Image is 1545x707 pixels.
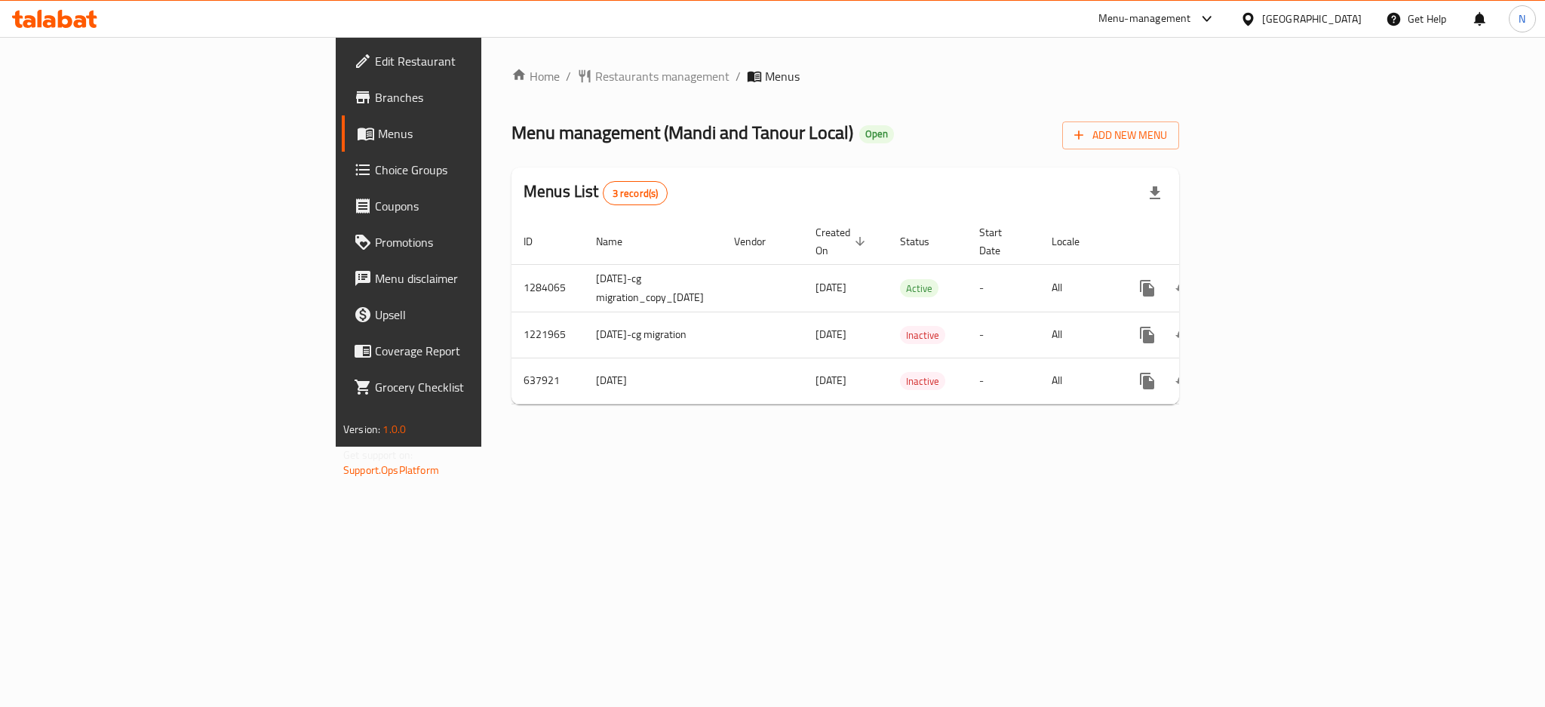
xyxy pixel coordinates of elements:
[736,67,741,85] li: /
[967,312,1040,358] td: -
[1129,270,1166,306] button: more
[734,232,785,251] span: Vendor
[859,125,894,143] div: Open
[511,115,853,149] span: Menu management ( Mandi and Tanour Local )
[1052,232,1099,251] span: Locale
[375,378,582,396] span: Grocery Checklist
[604,186,668,201] span: 3 record(s)
[1062,121,1179,149] button: Add New Menu
[1098,10,1191,28] div: Menu-management
[577,67,729,85] a: Restaurants management
[375,233,582,251] span: Promotions
[900,232,949,251] span: Status
[342,224,594,260] a: Promotions
[511,219,1286,404] table: enhanced table
[967,264,1040,312] td: -
[765,67,800,85] span: Menus
[342,369,594,405] a: Grocery Checklist
[375,269,582,287] span: Menu disclaimer
[343,460,439,480] a: Support.OpsPlatform
[1129,363,1166,399] button: more
[375,161,582,179] span: Choice Groups
[1040,264,1117,312] td: All
[375,342,582,360] span: Coverage Report
[342,152,594,188] a: Choice Groups
[900,326,945,344] div: Inactive
[375,306,582,324] span: Upsell
[1129,317,1166,353] button: more
[584,312,722,358] td: [DATE]-cg migration
[859,128,894,140] span: Open
[343,420,380,439] span: Version:
[342,260,594,297] a: Menu disclaimer
[375,197,582,215] span: Coupons
[816,278,846,297] span: [DATE]
[375,88,582,106] span: Branches
[375,52,582,70] span: Edit Restaurant
[900,327,945,344] span: Inactive
[343,445,413,465] span: Get support on:
[816,324,846,344] span: [DATE]
[900,280,938,297] span: Active
[1166,363,1202,399] button: Change Status
[1262,11,1362,27] div: [GEOGRAPHIC_DATA]
[1074,126,1167,145] span: Add New Menu
[596,232,642,251] span: Name
[900,373,945,390] span: Inactive
[342,297,594,333] a: Upsell
[1040,312,1117,358] td: All
[1117,219,1286,265] th: Actions
[967,358,1040,404] td: -
[1137,175,1173,211] div: Export file
[1519,11,1525,27] span: N
[816,370,846,390] span: [DATE]
[524,232,552,251] span: ID
[1040,358,1117,404] td: All
[342,115,594,152] a: Menus
[511,67,1179,85] nav: breadcrumb
[1166,317,1202,353] button: Change Status
[342,333,594,369] a: Coverage Report
[378,124,582,143] span: Menus
[584,358,722,404] td: [DATE]
[342,79,594,115] a: Branches
[603,181,668,205] div: Total records count
[342,43,594,79] a: Edit Restaurant
[979,223,1021,260] span: Start Date
[816,223,870,260] span: Created On
[900,279,938,297] div: Active
[1166,270,1202,306] button: Change Status
[595,67,729,85] span: Restaurants management
[584,264,722,312] td: [DATE]-cg migration_copy_[DATE]
[382,420,406,439] span: 1.0.0
[900,372,945,390] div: Inactive
[342,188,594,224] a: Coupons
[524,180,668,205] h2: Menus List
